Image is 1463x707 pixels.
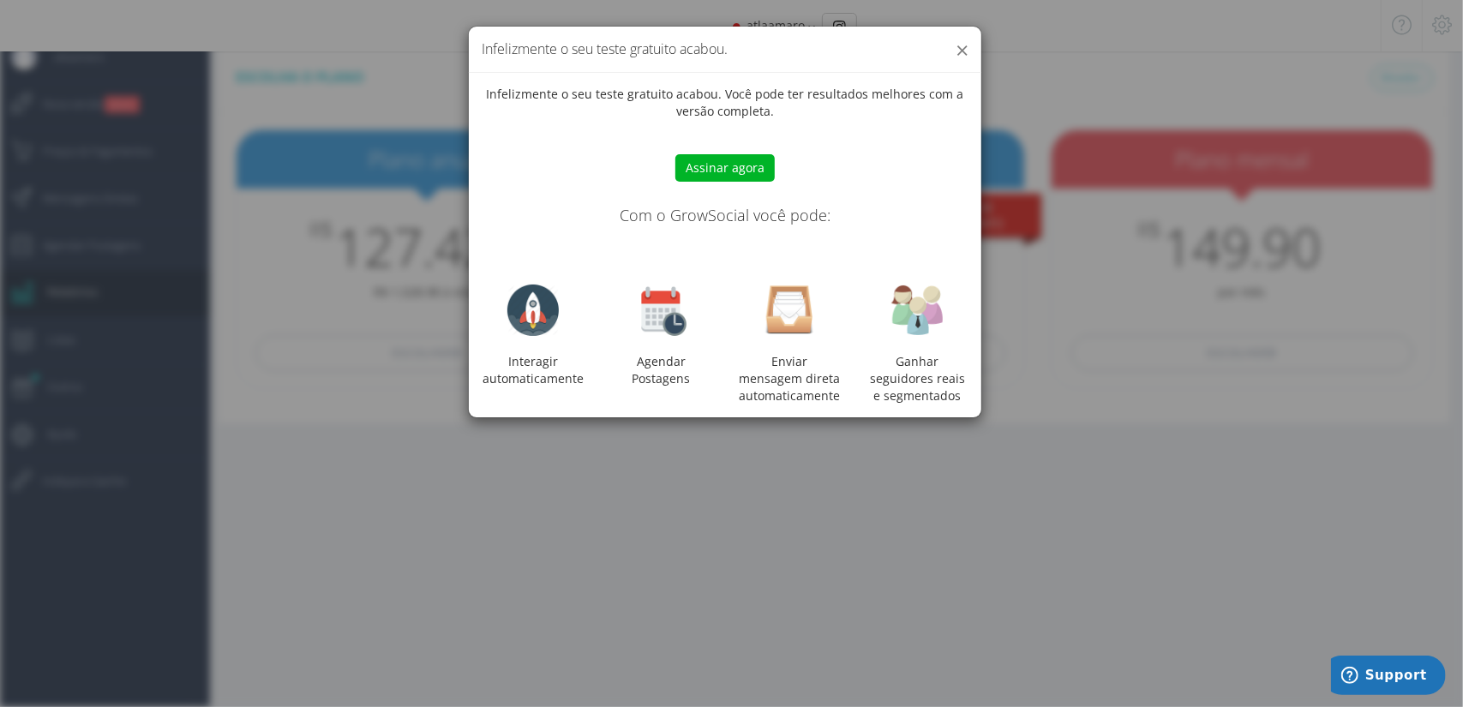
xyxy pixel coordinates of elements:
img: inbox.png [764,285,815,336]
h4: Com o GrowSocial você pode: [482,207,968,225]
img: users.png [891,285,943,336]
iframe: Opens a widget where you can find more information [1331,656,1446,698]
div: Infelizmente o seu teste gratuito acabou. Você pode ter resultados melhores com a versão completa. [469,86,981,404]
div: Enviar mensagem direta automaticamente [725,285,854,404]
h4: Infelizmente o seu teste gratuito acabou. [482,39,968,59]
img: rocket-128.png [507,285,559,336]
img: calendar-clock-128.png [635,285,687,336]
div: Interagir automaticamente [469,285,597,387]
button: × [956,39,968,62]
div: Ganhar seguidores reais e segmentados [854,353,982,404]
button: Assinar agora [675,154,775,182]
div: Agendar Postagens [597,285,726,387]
